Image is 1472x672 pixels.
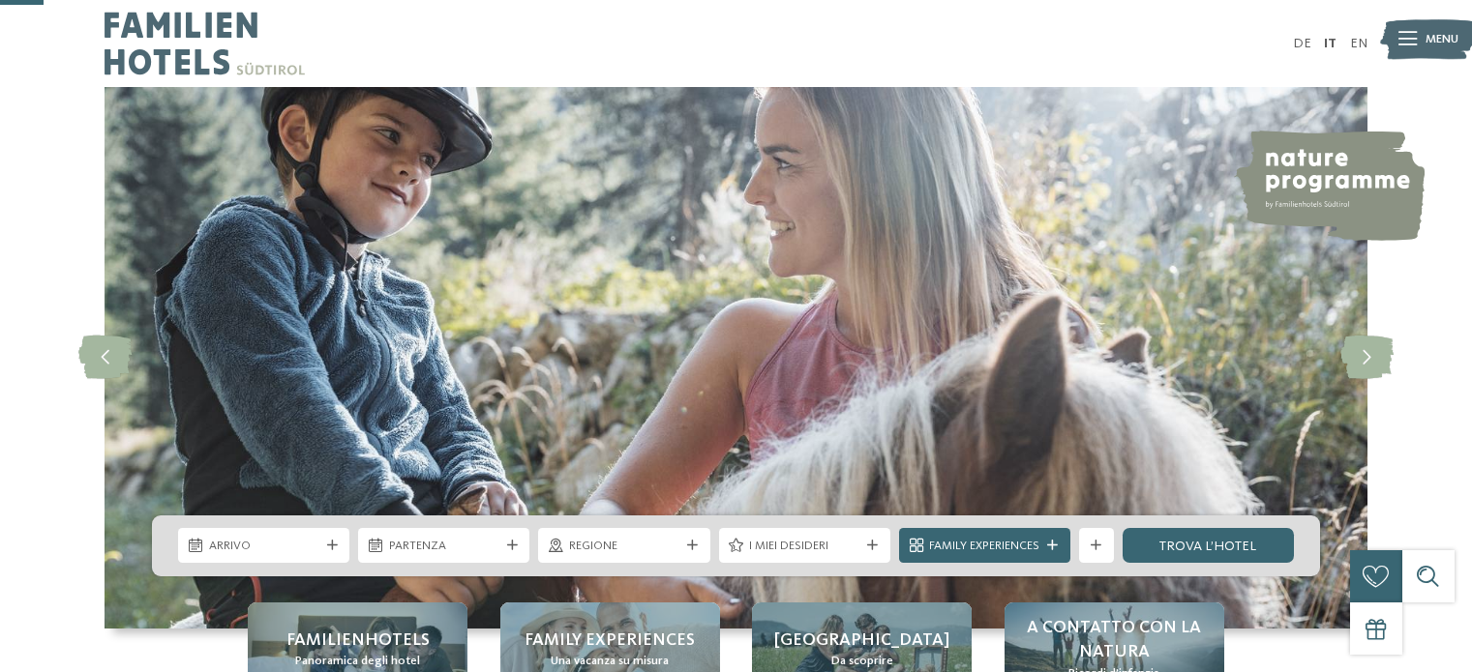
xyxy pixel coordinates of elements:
span: Familienhotels [286,628,430,653]
span: Menu [1426,31,1458,48]
span: Family experiences [525,628,695,653]
img: Family hotel Alto Adige: the happy family places! [105,87,1367,628]
span: Arrivo [209,538,319,555]
span: Regione [569,538,679,555]
a: DE [1293,37,1311,50]
span: I miei desideri [749,538,859,555]
a: EN [1350,37,1367,50]
a: IT [1324,37,1337,50]
span: Family Experiences [929,538,1039,555]
span: Partenza [389,538,499,555]
span: Panoramica degli hotel [295,653,420,670]
a: trova l’hotel [1123,528,1294,563]
img: nature programme by Familienhotels Südtirol [1233,131,1425,241]
span: A contatto con la natura [1022,616,1207,664]
span: Da scoprire [831,653,893,670]
span: [GEOGRAPHIC_DATA] [774,628,949,653]
span: Una vacanza su misura [551,653,669,670]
